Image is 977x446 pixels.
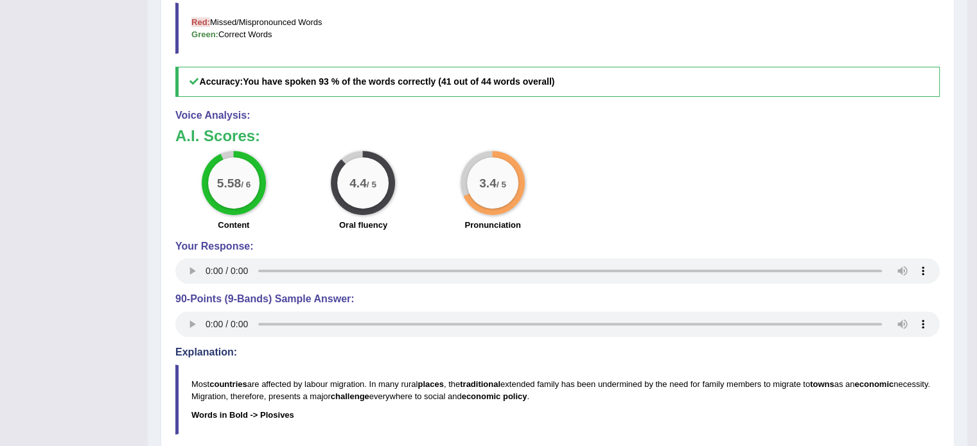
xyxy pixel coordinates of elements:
b: A.I. Scores: [175,127,260,144]
h4: Voice Analysis: [175,110,940,121]
b: economic [854,379,893,389]
h4: 90-Points (9-Bands) Sample Answer: [175,293,940,305]
small: / 5 [497,180,506,189]
p: Most are affected by labour migration. In many rural , the extended family has been undermined by... [191,378,939,402]
b: traditional [460,379,500,389]
b: Words in Bold -> Plosives [191,410,294,420]
big: 3.4 [479,176,497,190]
small: / 5 [367,180,376,189]
label: Oral fluency [339,219,387,231]
b: towns [810,379,834,389]
b: challenge [331,391,369,401]
small: / 6 [241,180,251,189]
h5: Accuracy: [175,67,940,97]
b: economic policy [462,391,527,401]
b: places [418,379,443,389]
big: 4.4 [350,176,367,190]
big: 5.58 [217,176,241,190]
h4: Your Response: [175,241,940,252]
b: Green: [191,30,218,39]
b: You have spoken 93 % of the words correctly (41 out of 44 words overall) [243,76,554,87]
b: countries [209,379,247,389]
h4: Explanation: [175,347,940,358]
label: Content [218,219,249,231]
blockquote: Missed/Mispronounced Words Correct Words [175,3,940,54]
b: Red: [191,17,210,27]
label: Pronunciation [464,219,520,231]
